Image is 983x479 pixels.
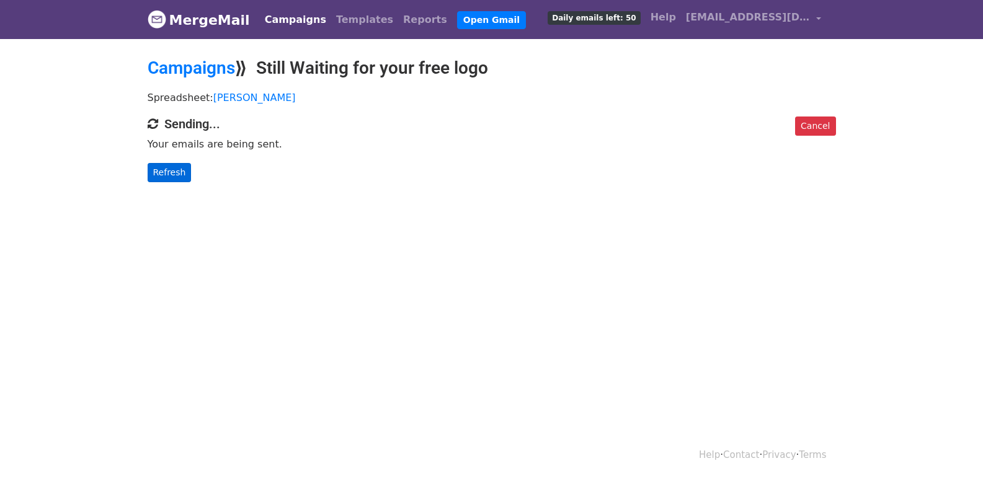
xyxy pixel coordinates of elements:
[921,420,983,479] iframe: Chat Widget
[148,116,836,131] h4: Sending...
[331,7,398,32] a: Templates
[148,91,836,104] p: Spreadsheet:
[723,449,759,460] a: Contact
[148,163,192,182] a: Refresh
[795,116,835,136] a: Cancel
[799,449,826,460] a: Terms
[148,7,250,33] a: MergeMail
[260,7,331,32] a: Campaigns
[148,10,166,29] img: MergeMail logo
[548,11,640,25] span: Daily emails left: 50
[457,11,526,29] a: Open Gmail
[148,58,235,78] a: Campaigns
[699,449,720,460] a: Help
[543,5,645,30] a: Daily emails left: 50
[686,10,810,25] span: [EMAIL_ADDRESS][DOMAIN_NAME]
[148,58,836,79] h2: ⟫ Still Waiting for your free logo
[762,449,796,460] a: Privacy
[646,5,681,30] a: Help
[213,92,296,103] a: [PERSON_NAME]
[148,138,836,151] p: Your emails are being sent.
[681,5,826,34] a: [EMAIL_ADDRESS][DOMAIN_NAME]
[398,7,452,32] a: Reports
